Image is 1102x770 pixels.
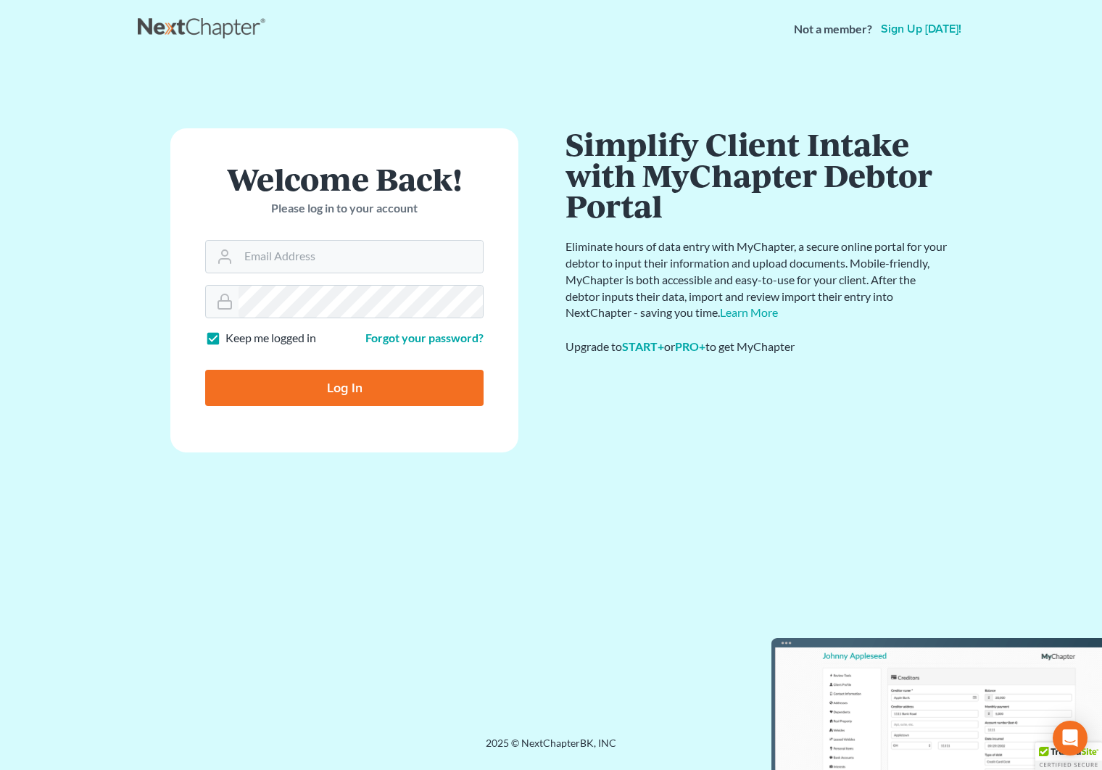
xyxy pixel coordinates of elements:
[720,305,778,319] a: Learn More
[205,163,484,194] h1: Welcome Back!
[225,330,316,347] label: Keep me logged in
[205,370,484,406] input: Log In
[365,331,484,344] a: Forgot your password?
[794,21,872,38] strong: Not a member?
[675,339,705,353] a: PRO+
[205,200,484,217] p: Please log in to your account
[565,239,950,321] p: Eliminate hours of data entry with MyChapter, a secure online portal for your debtor to input the...
[878,23,964,35] a: Sign up [DATE]!
[565,339,950,355] div: Upgrade to or to get MyChapter
[239,241,483,273] input: Email Address
[565,128,950,221] h1: Simplify Client Intake with MyChapter Debtor Portal
[138,736,964,762] div: 2025 © NextChapterBK, INC
[1053,721,1087,755] div: Open Intercom Messenger
[622,339,664,353] a: START+
[1035,742,1102,770] div: TrustedSite Certified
